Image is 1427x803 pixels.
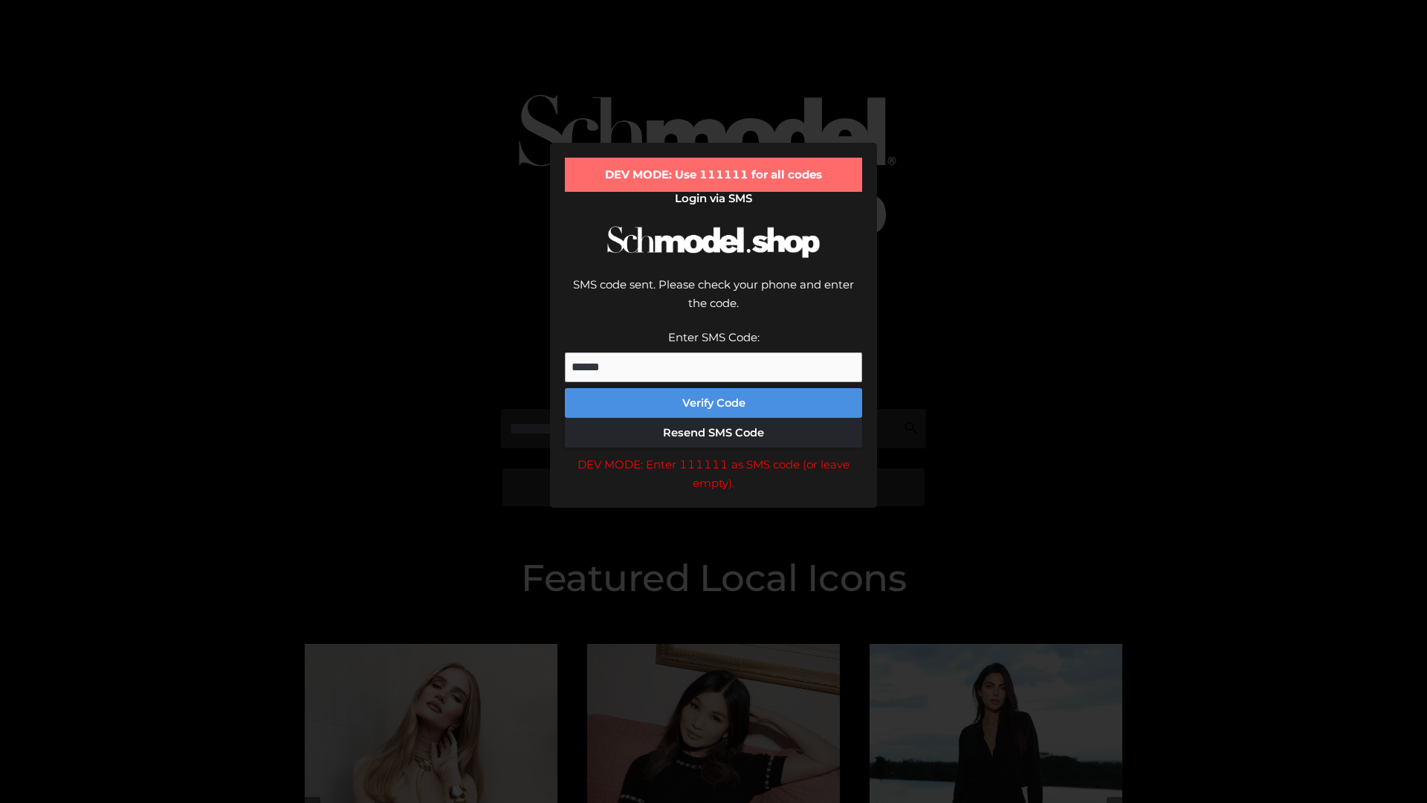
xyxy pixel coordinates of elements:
div: DEV MODE: Use 111111 for all codes [565,158,862,192]
button: Verify Code [565,388,862,418]
img: Schmodel Logo [602,213,825,271]
div: SMS code sent. Please check your phone and enter the code. [565,275,862,328]
label: Enter SMS Code: [668,330,760,344]
button: Resend SMS Code [565,418,862,448]
h2: Login via SMS [565,192,862,205]
div: DEV MODE: Enter 111111 as SMS code (or leave empty). [565,455,862,493]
